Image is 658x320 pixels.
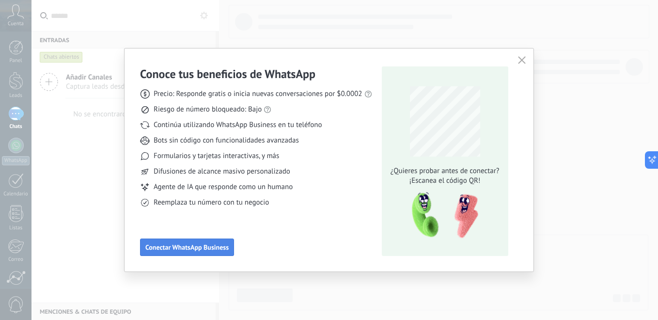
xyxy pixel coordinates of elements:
span: Reemplaza tu número con tu negocio [154,198,269,208]
span: Conectar WhatsApp Business [145,244,229,251]
span: Continúa utilizando WhatsApp Business en tu teléfono [154,120,322,130]
span: ¿Quieres probar antes de conectar? [388,166,502,176]
span: ¡Escanea el código QR! [388,176,502,186]
span: Formularios y tarjetas interactivas, y más [154,151,279,161]
img: qr-pic-1x.png [404,190,480,241]
h3: Conoce tus beneficios de WhatsApp [140,66,315,81]
button: Conectar WhatsApp Business [140,239,234,256]
span: Precio: Responde gratis o inicia nuevas conversaciones por $0.0002 [154,89,362,99]
span: Difusiones de alcance masivo personalizado [154,167,290,176]
span: Riesgo de número bloqueado: Bajo [154,105,262,114]
span: Agente de IA que responde como un humano [154,182,293,192]
span: Bots sin código con funcionalidades avanzadas [154,136,299,145]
